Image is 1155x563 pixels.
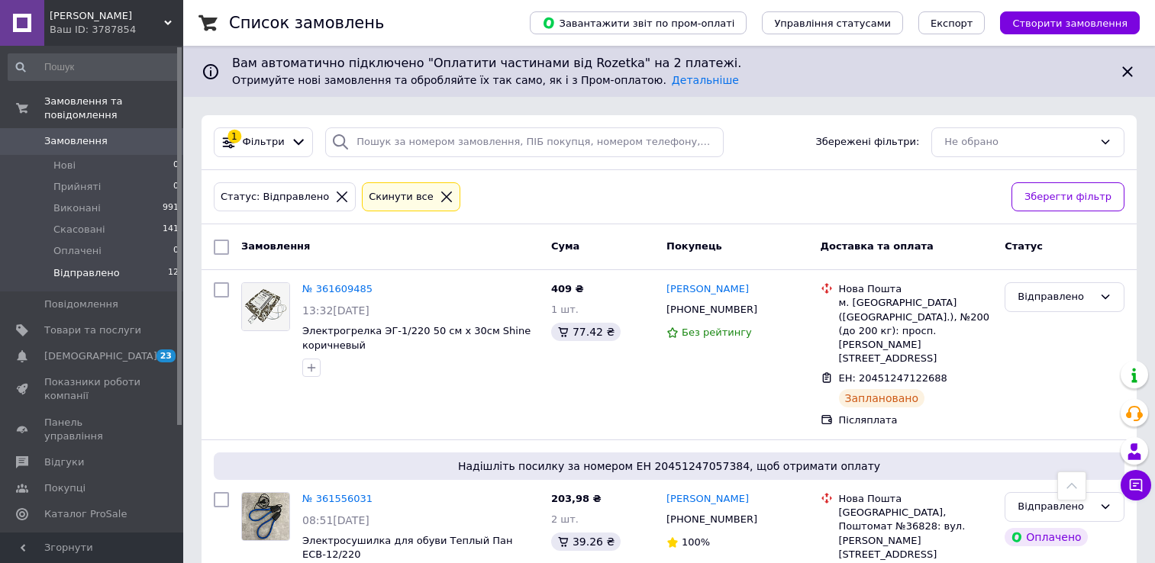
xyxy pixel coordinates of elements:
[44,298,118,311] span: Повідомлення
[663,510,760,529] div: [PHONE_NUMBER]
[325,127,723,157] input: Пошук за номером замовлення, ПІБ покупця, номером телефону, Email, номером накладної
[944,134,1093,150] div: Не обрано
[44,349,157,363] span: [DEMOGRAPHIC_DATA]
[241,282,290,331] a: Фото товару
[229,14,384,32] h1: Список замовлень
[241,492,290,541] a: Фото товару
[173,159,179,172] span: 0
[302,535,512,561] a: Электросушилка для обуви Теплый Пан ЕСВ-12/220
[551,240,579,252] span: Cума
[551,532,621,551] div: 39.26 ₴
[53,159,76,172] span: Нові
[50,23,183,37] div: Ваш ID: 3787854
[839,413,993,427] div: Післяплата
[1024,189,1111,205] span: Зберегти фільтр
[366,189,437,205] div: Cкинути все
[1012,18,1128,29] span: Створити замовлення
[44,134,108,148] span: Замовлення
[1005,528,1087,546] div: Оплачено
[44,507,127,521] span: Каталог ProSale
[53,266,120,280] span: Відправлено
[551,304,579,315] span: 1 шт.
[1000,11,1140,34] button: Створити замовлення
[815,135,919,150] span: Збережені фільтри:
[44,323,141,337] span: Товари та послуги
[173,244,179,258] span: 0
[542,16,734,30] span: Завантажити звіт по пром-оплаті
[839,282,993,296] div: Нова Пошта
[1011,182,1124,212] button: Зберегти фільтр
[302,493,373,504] a: № 361556031
[774,18,891,29] span: Управління статусами
[242,493,289,540] img: Фото товару
[163,223,179,236] span: 141
[156,349,176,362] span: 23
[551,323,621,341] div: 77.42 ₴
[44,481,85,495] span: Покупці
[218,189,332,205] div: Статус: Відправлено
[44,455,84,469] span: Відгуки
[163,201,179,215] span: 991
[666,282,749,297] a: [PERSON_NAME]
[241,240,310,252] span: Замовлення
[173,180,179,194] span: 0
[302,304,369,317] span: 13:32[DATE]
[985,17,1140,28] a: Створити замовлення
[551,493,602,504] span: 203,98 ₴
[227,130,241,143] div: 1
[762,11,903,34] button: Управління статусами
[839,492,993,506] div: Нова Пошта
[8,53,180,81] input: Пошук
[1121,470,1151,500] button: Чат з покупцем
[663,300,760,320] div: [PHONE_NUMBER]
[1018,499,1093,515] div: Відправлено
[302,283,373,294] a: № 361609485
[53,201,101,215] span: Виконані
[232,55,1106,72] span: Вам автоматично підключено "Оплатити частинами від Rozetka" на 2 платежі.
[302,325,531,351] a: Электрогрелка ЭГ-1/220 50 см х 30см Shine коричневый
[839,389,925,407] div: Заплановано
[551,513,579,525] span: 2 шт.
[44,375,141,403] span: Показники роботи компанії
[242,283,289,330] img: Фото товару
[839,296,993,365] div: м. [GEOGRAPHIC_DATA] ([GEOGRAPHIC_DATA].), №200 (до 200 кг): просп. [PERSON_NAME][STREET_ADDRESS]
[530,11,747,34] button: Завантажити звіт по пром-оплаті
[918,11,986,34] button: Експорт
[44,95,183,122] span: Замовлення та повідомлення
[1005,240,1043,252] span: Статус
[302,514,369,526] span: 08:51[DATE]
[53,180,101,194] span: Прийняті
[682,536,710,548] span: 100%
[666,240,722,252] span: Покупець
[672,74,739,86] a: Детальніше
[682,327,752,338] span: Без рейтингу
[821,240,934,252] span: Доставка та оплата
[551,283,584,294] span: 409 ₴
[666,492,749,507] a: [PERSON_NAME]
[44,416,141,443] span: Панель управління
[931,18,973,29] span: Експорт
[168,266,179,280] span: 12
[1018,289,1093,305] div: Відправлено
[243,135,285,150] span: Фільтри
[839,372,947,384] span: ЕН: 20451247122688
[232,74,739,86] span: Отримуйте нові замовлення та обробляйте їх так само, як і з Пром-оплатою.
[220,458,1118,474] span: Надішліть посилку за номером ЕН 20451247057384, щоб отримати оплату
[53,223,105,236] span: Скасовані
[50,9,164,23] span: ЧІЖ
[53,244,102,258] span: Оплачені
